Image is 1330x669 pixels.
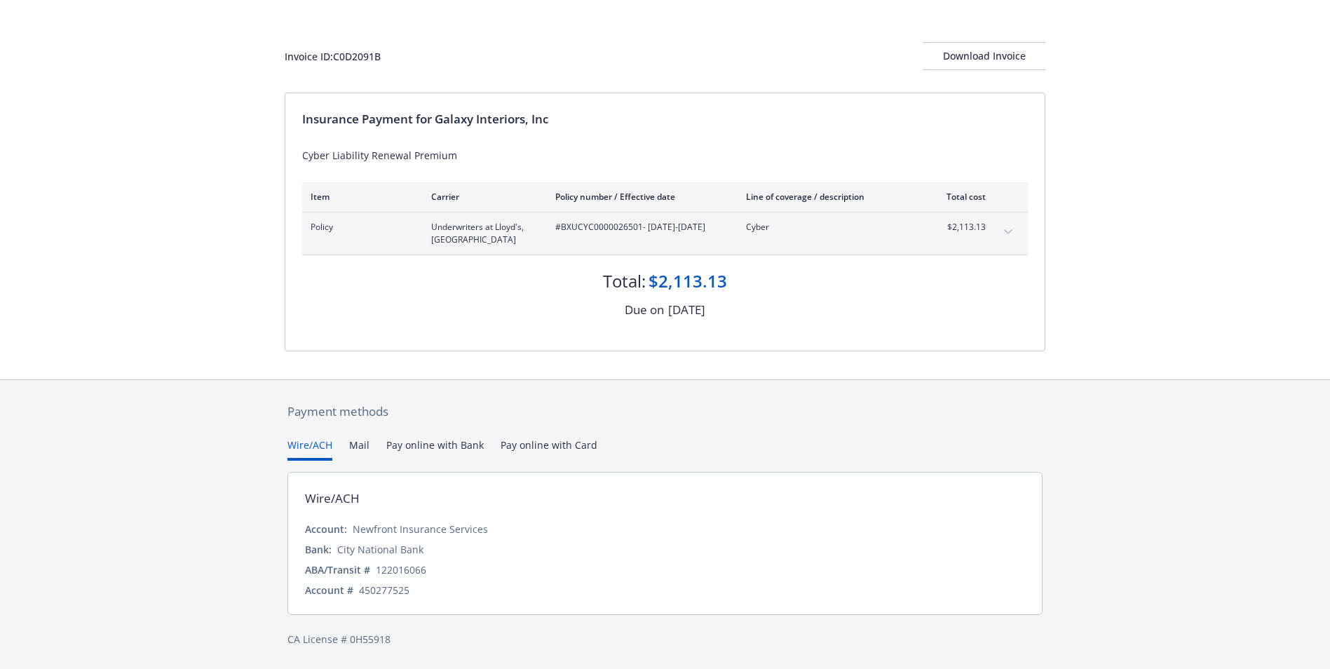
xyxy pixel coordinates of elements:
div: Line of coverage / description [746,191,911,203]
div: Bank: [305,542,332,557]
span: Cyber [746,221,911,234]
span: Underwriters at Lloyd's, [GEOGRAPHIC_DATA] [431,221,533,246]
button: expand content [997,221,1019,243]
div: Total cost [933,191,986,203]
button: Wire/ACH [287,438,332,461]
div: PolicyUnderwriters at Lloyd's, [GEOGRAPHIC_DATA]#BXUCYC0000026501- [DATE]-[DATE]Cyber$2,113.13exp... [302,212,1028,255]
div: CA License # 0H55918 [287,632,1043,647]
div: Account: [305,522,347,536]
div: Newfront Insurance Services [353,522,488,536]
button: Mail [349,438,369,461]
div: Due on [625,301,664,319]
div: Wire/ACH [305,489,360,508]
div: 450277525 [359,583,409,597]
div: Policy number / Effective date [555,191,724,203]
button: Pay online with Card [501,438,597,461]
div: $2,113.13 [649,269,727,293]
button: Pay online with Bank [386,438,484,461]
div: Invoice ID: C0D2091B [285,49,381,64]
div: City National Bank [337,542,423,557]
button: Download Invoice [923,42,1045,70]
span: #BXUCYC0000026501 - [DATE]-[DATE] [555,221,724,234]
div: Total: [603,269,646,293]
div: 122016066 [376,562,426,577]
div: Cyber Liability Renewal Premium [302,148,1028,163]
div: Download Invoice [923,43,1045,69]
div: ABA/Transit # [305,562,370,577]
div: Payment methods [287,403,1043,421]
div: Item [311,191,409,203]
div: Account # [305,583,353,597]
span: $2,113.13 [933,221,986,234]
div: Insurance Payment for Galaxy Interiors, Inc [302,110,1028,128]
span: Policy [311,221,409,234]
div: Carrier [431,191,533,203]
div: [DATE] [668,301,705,319]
